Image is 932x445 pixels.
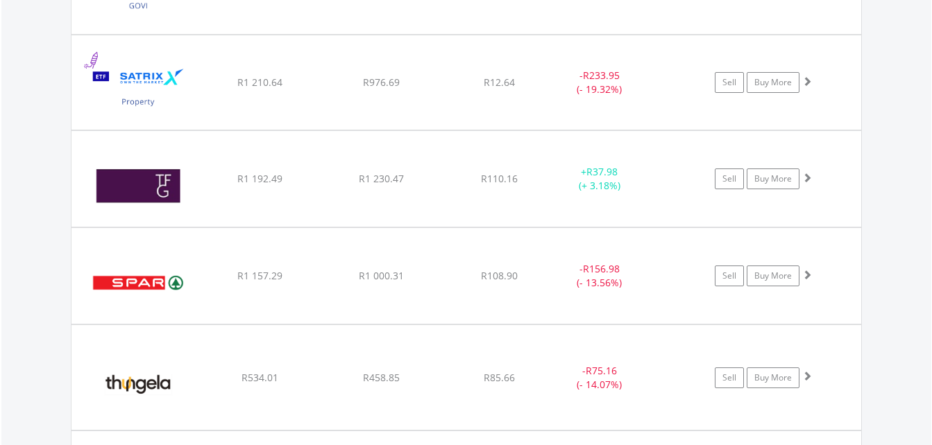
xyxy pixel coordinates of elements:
a: Sell [715,168,744,189]
span: R1 157.29 [237,269,282,282]
a: Buy More [747,168,799,189]
span: R1 192.49 [237,172,282,185]
div: - (- 13.56%) [548,262,652,290]
span: R1 210.64 [237,76,282,89]
span: R458.85 [363,371,400,384]
span: R156.98 [583,262,620,275]
span: R12.64 [484,76,515,89]
img: EQU.ZA.STXPRO.png [78,53,198,127]
span: R1 230.47 [359,172,404,185]
div: - (- 14.07%) [548,364,652,392]
span: R233.95 [583,69,620,82]
a: Sell [715,367,744,388]
a: Buy More [747,265,799,286]
span: R1 000.31 [359,269,404,282]
div: - (- 19.32%) [548,69,652,96]
span: R110.16 [481,172,518,185]
img: EQU.ZA.TFG.png [78,148,198,223]
img: EQU.ZA.SPP.png [78,245,198,320]
a: Buy More [747,367,799,388]
span: R75.16 [586,364,617,377]
div: + (+ 3.18%) [548,165,652,193]
a: Sell [715,72,744,93]
span: R534.01 [242,371,278,384]
a: Sell [715,265,744,286]
span: R976.69 [363,76,400,89]
img: EQU.ZA.TGA.png [78,342,198,426]
span: R37.98 [586,165,618,178]
a: Buy More [747,72,799,93]
span: R85.66 [484,371,515,384]
span: R108.90 [481,269,518,282]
